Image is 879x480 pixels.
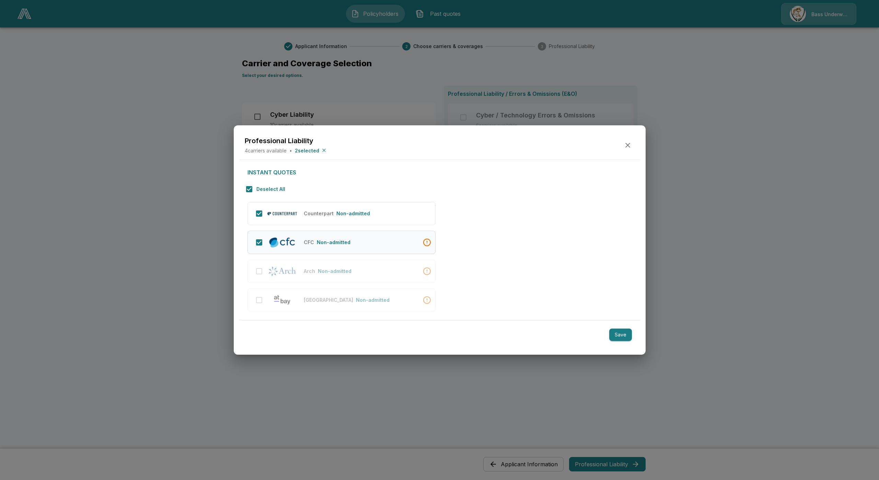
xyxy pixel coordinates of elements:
p: • [289,147,292,154]
p: 2 selected [295,147,319,154]
h5: Professional Liability [245,136,327,146]
p: Counterpart [304,210,334,217]
img: Counterpart [266,208,298,219]
img: CFC [266,236,298,249]
div: • The selected NAICS code is not within Arch's preferred industries. [423,267,431,275]
p: Non-admitted [336,210,370,217]
div: • The policyholder's NAICS code is outside of At-Bay's main appetite [423,296,431,304]
p: 4 carriers available [245,147,287,154]
img: Arch [266,265,298,278]
p: Non-admitted [317,239,350,246]
p: CFC [304,239,314,246]
p: Non-admitted [356,296,390,304]
button: Save [609,329,632,341]
div: • The policyholder's state is outside of CFC's main appetite [423,238,431,247]
p: Deselect All [256,185,285,193]
p: Instant Quotes [247,168,436,176]
p: At-Bay [304,296,353,304]
p: Arch [304,267,315,275]
img: At-Bay [266,294,298,306]
p: Non-admitted [318,267,351,275]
